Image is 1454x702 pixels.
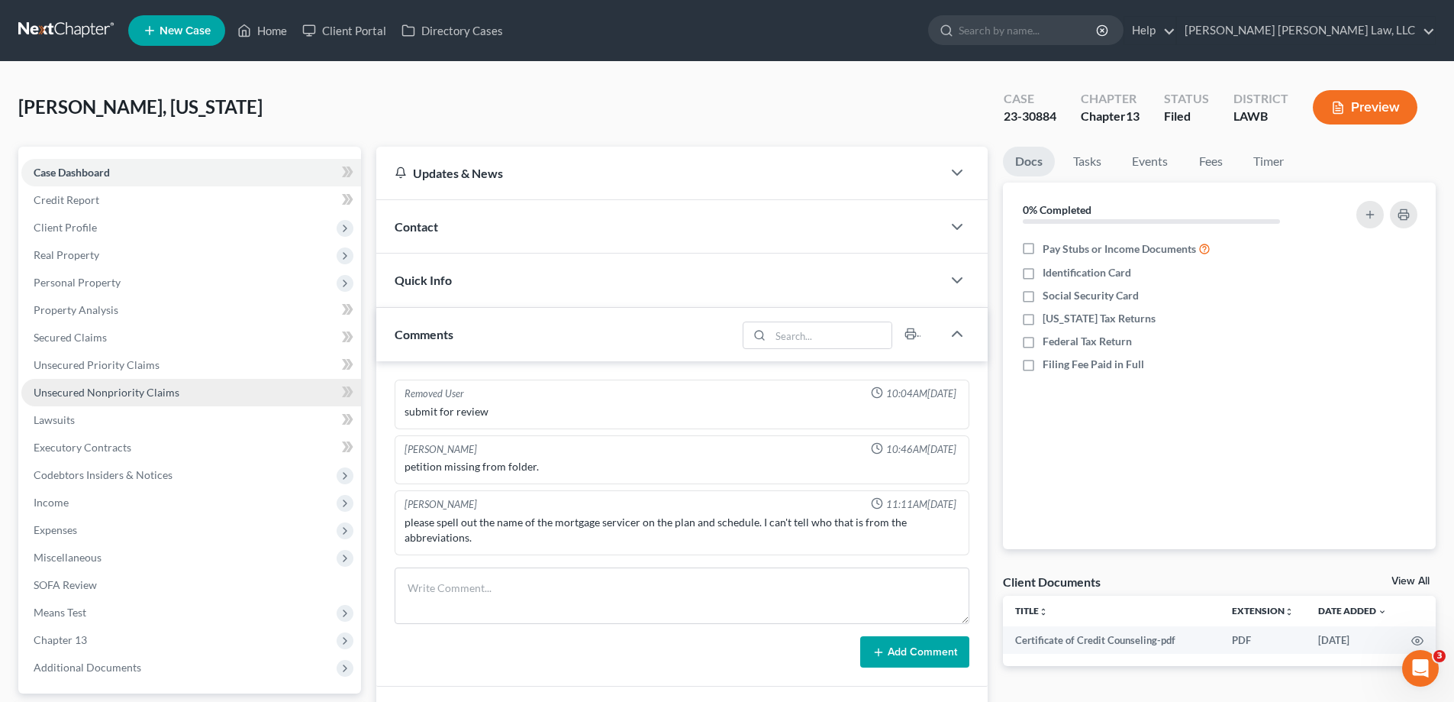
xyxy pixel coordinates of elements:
iframe: Intercom live chat [1402,650,1439,687]
span: New Case [160,25,211,37]
span: Miscellaneous [34,551,102,564]
span: Expenses [34,523,77,536]
span: Unsecured Priority Claims [34,358,160,371]
a: Titleunfold_more [1015,605,1048,616]
a: Extensionunfold_more [1232,605,1294,616]
div: Removed User [405,387,464,401]
a: Property Analysis [21,296,361,324]
span: Real Property [34,248,99,261]
a: Help [1124,17,1175,44]
span: Codebtors Insiders & Notices [34,468,172,481]
div: Updates & News [395,165,924,181]
span: 10:04AM[DATE] [886,387,956,401]
div: 23-30884 [1004,108,1056,125]
div: [PERSON_NAME] [405,442,477,457]
span: [US_STATE] Tax Returns [1043,311,1156,326]
a: Tasks [1061,147,1114,176]
a: Date Added expand_more [1318,605,1387,616]
a: Executory Contracts [21,434,361,461]
a: Case Dashboard [21,159,361,186]
div: LAWB [1233,108,1288,125]
td: [DATE] [1306,626,1399,654]
div: District [1233,90,1288,108]
a: Unsecured Nonpriority Claims [21,379,361,406]
a: View All [1391,576,1430,587]
span: Secured Claims [34,331,107,344]
span: [PERSON_NAME], [US_STATE] [18,95,263,118]
strong: 0% Completed [1023,203,1091,216]
span: Social Security Card [1043,288,1139,303]
a: Docs [1003,147,1055,176]
a: Secured Claims [21,324,361,351]
span: Filing Fee Paid in Full [1043,357,1144,372]
div: Status [1164,90,1209,108]
a: SOFA Review [21,571,361,599]
div: submit for review [405,404,959,419]
a: Timer [1241,147,1296,176]
span: Comments [395,327,453,341]
div: Chapter [1081,90,1140,108]
div: Chapter [1081,108,1140,125]
span: 10:46AM[DATE] [886,442,956,457]
a: Fees [1186,147,1235,176]
td: PDF [1220,626,1306,654]
input: Search... [771,322,892,348]
a: Home [230,17,295,44]
div: [PERSON_NAME] [405,497,477,512]
i: unfold_more [1285,607,1294,616]
button: Add Comment [860,636,969,668]
input: Search by name... [959,16,1098,44]
td: Certificate of Credit Counseling-pdf [1003,626,1220,654]
div: Case [1004,90,1056,108]
span: Personal Property [34,276,121,289]
span: Pay Stubs or Income Documents [1043,241,1196,257]
a: Lawsuits [21,406,361,434]
span: Credit Report [34,193,99,206]
a: [PERSON_NAME] [PERSON_NAME] Law, LLC [1177,17,1435,44]
span: SOFA Review [34,578,97,591]
span: Lawsuits [34,413,75,426]
span: 3 [1433,650,1446,662]
span: 11:11AM[DATE] [886,497,956,512]
i: unfold_more [1039,607,1048,616]
div: please spell out the name of the mortgage servicer on the plan and schedule. I can't tell who tha... [405,515,959,545]
span: Federal Tax Return [1043,334,1132,349]
a: Directory Cases [394,17,511,44]
a: Credit Report [21,186,361,214]
div: petition missing from folder. [405,459,959,474]
a: Client Portal [295,17,394,44]
button: Preview [1313,90,1417,125]
span: Quick Info [395,273,452,287]
a: Events [1120,147,1180,176]
span: Identification Card [1043,265,1131,280]
div: Filed [1164,108,1209,125]
a: Unsecured Priority Claims [21,351,361,379]
span: Additional Documents [34,661,141,674]
span: Client Profile [34,221,97,234]
i: expand_more [1378,607,1387,616]
span: Means Test [34,606,86,619]
span: Chapter 13 [34,633,87,646]
span: 13 [1126,108,1140,123]
span: Executory Contracts [34,441,131,454]
span: Income [34,496,69,509]
div: Client Documents [1003,574,1101,590]
span: Case Dashboard [34,166,110,179]
span: Unsecured Nonpriority Claims [34,386,179,399]
span: Property Analysis [34,303,118,316]
span: Contact [395,219,438,234]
